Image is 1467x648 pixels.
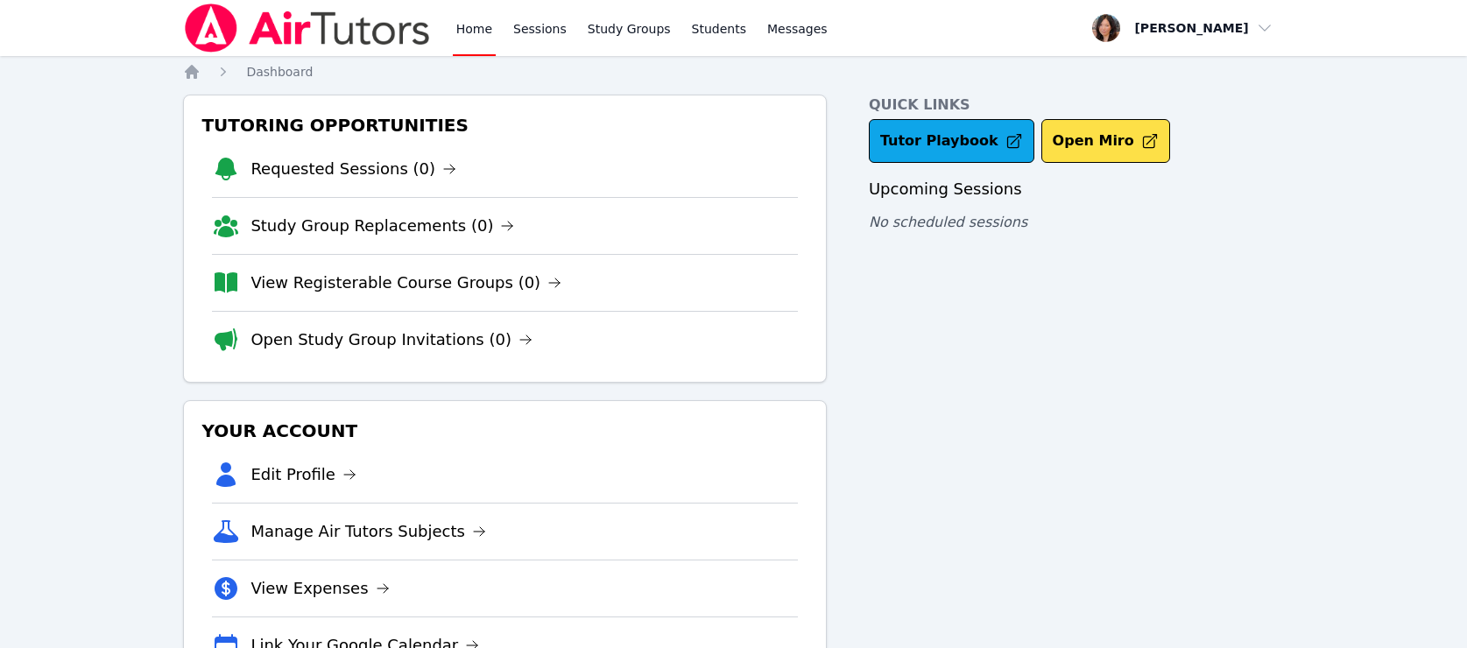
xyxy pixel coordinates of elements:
h3: Your Account [198,415,812,447]
button: Open Miro [1041,119,1170,163]
a: View Expenses [250,576,389,601]
span: Dashboard [246,65,313,79]
a: Manage Air Tutors Subjects [250,519,486,544]
a: Dashboard [246,63,313,81]
h4: Quick Links [869,95,1284,116]
a: Open Study Group Invitations (0) [250,328,532,352]
a: View Registerable Course Groups (0) [250,271,561,295]
a: Tutor Playbook [869,119,1034,163]
img: Air Tutors [183,4,431,53]
span: No scheduled sessions [869,214,1027,230]
a: Study Group Replacements (0) [250,214,514,238]
span: Messages [767,20,828,38]
h3: Upcoming Sessions [869,177,1284,201]
a: Edit Profile [250,462,356,487]
nav: Breadcrumb [183,63,1283,81]
h3: Tutoring Opportunities [198,109,812,141]
a: Requested Sessions (0) [250,157,456,181]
